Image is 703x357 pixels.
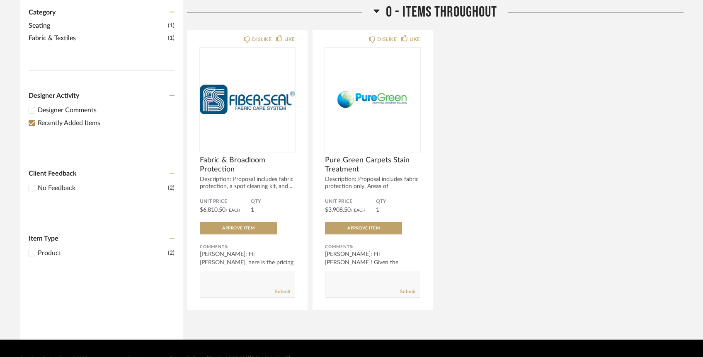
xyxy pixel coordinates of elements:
span: Approve Item [347,226,380,230]
span: QTY [376,198,420,205]
div: [PERSON_NAME]: Hi [PERSON_NAME], here is the pricing for Fiber Seal Stain protecta... [200,250,295,275]
span: Unit Price [200,198,251,205]
div: LIKE [410,35,420,43]
button: Approve Item [325,222,402,234]
span: $6,810.50 [200,207,225,213]
img: undefined [325,48,420,151]
a: Submit [275,288,291,295]
span: Client Feedback [29,170,77,177]
span: / Each [225,208,240,212]
span: (1) [168,21,175,30]
span: Item Type [29,235,58,242]
span: $3,908.50 [325,207,351,213]
div: Recently Added Items [38,118,175,128]
span: 1 [251,207,254,213]
span: Pure Green Carpets Stain Treatment [325,156,420,174]
img: undefined [200,48,295,151]
span: QTY [251,198,295,205]
span: / Each [351,208,366,212]
div: (2) [168,248,175,258]
span: Designer Activity [29,92,79,99]
span: Category [29,9,56,17]
span: 0 - Items Throughout [386,3,497,21]
span: 1 [376,207,379,213]
div: Product [38,248,168,258]
div: DISLIKE [377,35,397,43]
div: Designer Comments [38,105,175,115]
span: Unit Price [325,198,376,205]
div: LIKE [284,35,295,43]
span: Fabric & Textiles [29,33,166,43]
div: Description: Proposal includes fabric protection only. Areas of protection... [325,176,420,197]
span: (1) [168,34,175,43]
div: DISLIKE [252,35,272,43]
span: Seating [29,21,166,31]
button: Approve Item [200,222,277,234]
span: Fabric & Broadloom Protection [200,156,295,174]
div: (2) [168,183,175,193]
div: Description: Proposal includes fabric protection, a spot cleaning kit, and ... [200,176,295,190]
span: Approve Item [222,226,255,230]
a: Submit [400,288,416,295]
div: Comments: [325,243,420,251]
div: Comments: [200,243,295,251]
div: [PERSON_NAME]: Hi [PERSON_NAME]! Given the proximity of the drapes in the kitch... [325,250,420,275]
div: No Feedback [38,183,168,193]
